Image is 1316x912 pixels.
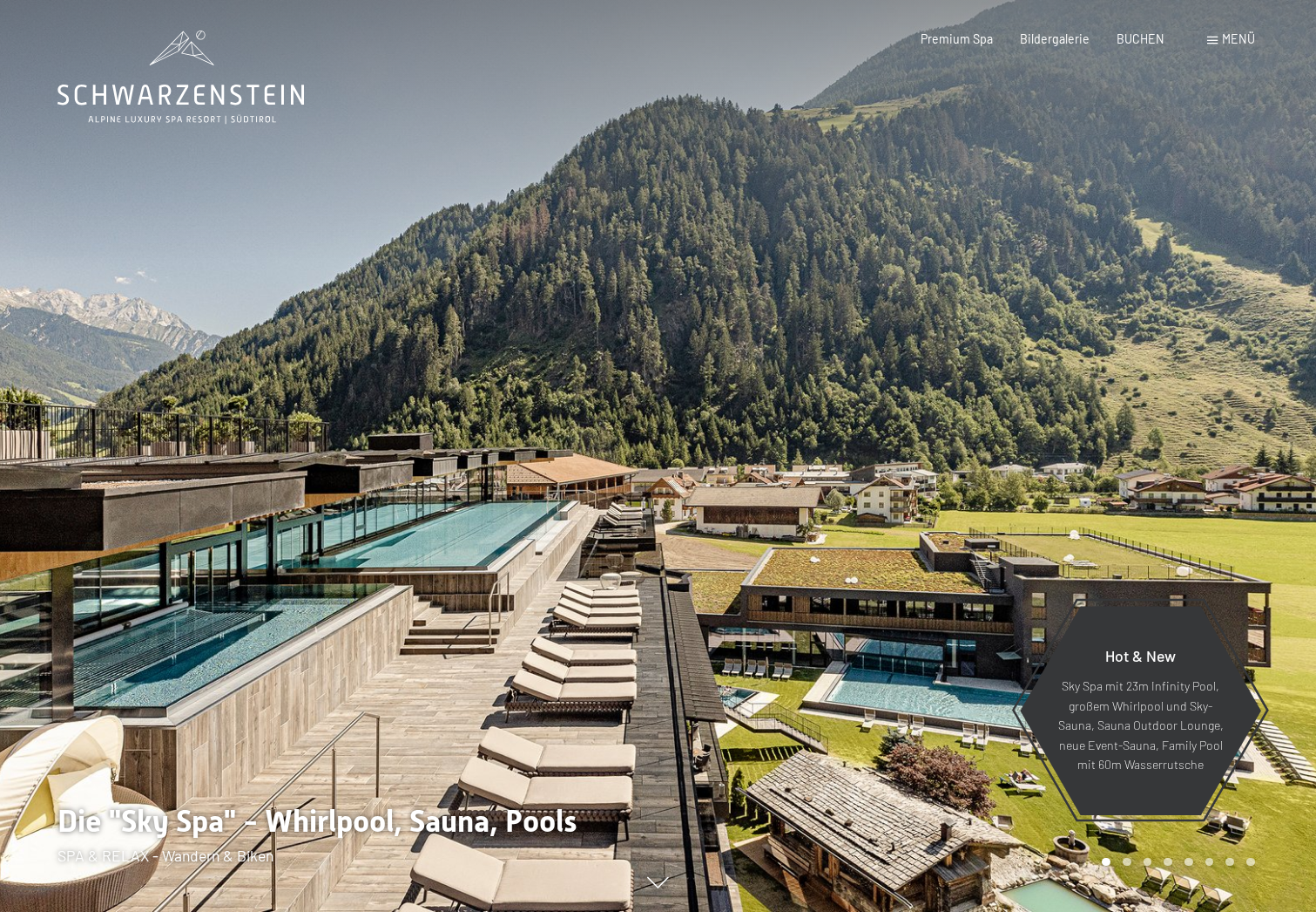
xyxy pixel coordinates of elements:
[1057,677,1224,775] p: Sky Spa mit 23m Infinity Pool, großem Whirlpool und Sky-Sauna, Sauna Outdoor Lounge, neue Event-S...
[1019,605,1262,816] a: Hot & New Sky Spa mit 23m Infinity Pool, großem Whirlpool und Sky-Sauna, Sauna Outdoor Lounge, ne...
[1225,858,1234,867] div: Carousel Page 7
[1246,858,1255,867] div: Carousel Page 8
[1205,858,1214,867] div: Carousel Page 6
[1164,858,1172,867] div: Carousel Page 4
[1117,31,1164,46] a: BUCHEN
[1020,31,1090,46] a: Bildergalerie
[1123,858,1131,867] div: Carousel Page 2
[1184,858,1193,867] div: Carousel Page 5
[1096,858,1254,867] div: Carousel Pagination
[1144,858,1152,867] div: Carousel Page 3
[1105,646,1176,665] span: Hot & New
[921,31,993,46] a: Premium Spa
[1222,31,1255,46] span: Menü
[1102,858,1110,867] div: Carousel Page 1 (Current Slide)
